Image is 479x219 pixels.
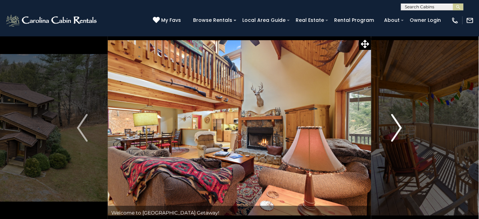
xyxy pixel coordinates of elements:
a: Local Area Guide [239,15,289,26]
a: My Favs [153,17,183,24]
span: My Favs [161,17,181,24]
a: Browse Rentals [190,15,236,26]
img: White-1-2.png [5,14,99,27]
a: Rental Program [331,15,377,26]
img: mail-regular-white.png [466,17,474,24]
a: Real Estate [292,15,328,26]
img: arrow [391,114,402,142]
img: phone-regular-white.png [451,17,459,24]
a: About [381,15,403,26]
a: Owner Login [406,15,444,26]
img: arrow [77,114,87,142]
